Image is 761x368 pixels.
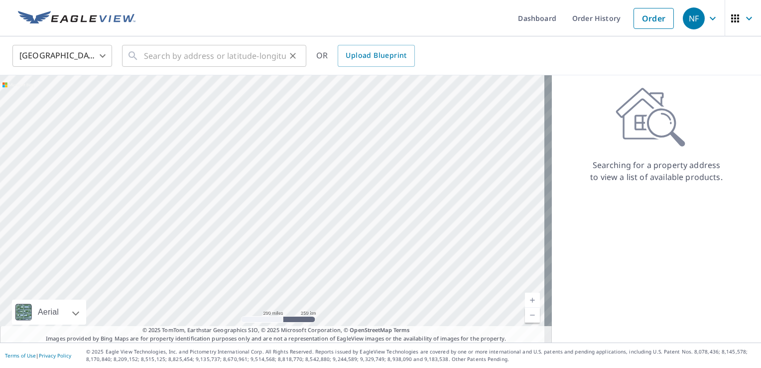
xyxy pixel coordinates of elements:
[5,353,71,359] p: |
[525,293,540,308] a: Current Level 5, Zoom In
[35,300,62,325] div: Aerial
[18,11,135,26] img: EV Logo
[5,352,36,359] a: Terms of Use
[86,348,756,363] p: © 2025 Eagle View Technologies, Inc. and Pictometry International Corp. All Rights Reserved. Repo...
[350,326,391,334] a: OpenStreetMap
[525,308,540,323] a: Current Level 5, Zoom Out
[39,352,71,359] a: Privacy Policy
[634,8,674,29] a: Order
[393,326,410,334] a: Terms
[338,45,414,67] a: Upload Blueprint
[12,300,86,325] div: Aerial
[12,42,112,70] div: [GEOGRAPHIC_DATA]
[683,7,705,29] div: NF
[590,159,723,183] p: Searching for a property address to view a list of available products.
[316,45,415,67] div: OR
[346,49,406,62] span: Upload Blueprint
[144,42,286,70] input: Search by address or latitude-longitude
[142,326,410,335] span: © 2025 TomTom, Earthstar Geographics SIO, © 2025 Microsoft Corporation, ©
[286,49,300,63] button: Clear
